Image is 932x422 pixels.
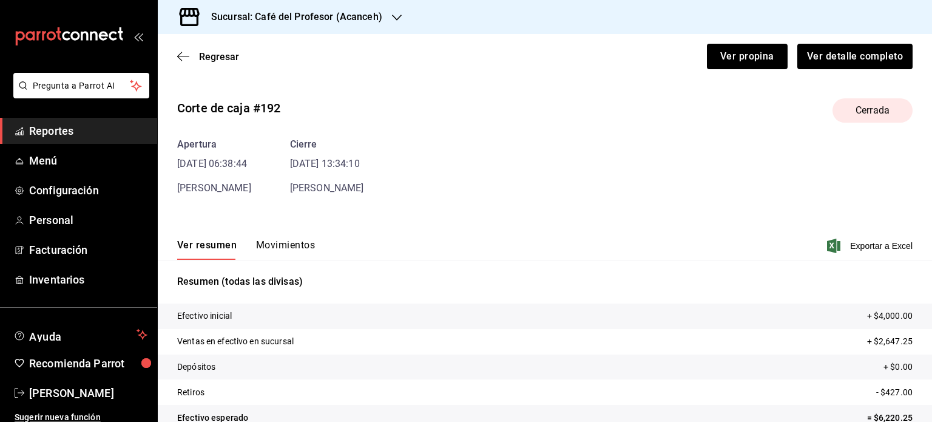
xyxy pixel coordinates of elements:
span: Cerrada [848,103,897,118]
h3: Sucursal: Café del Profesor (Acanceh) [201,10,382,24]
p: Depósitos [177,361,215,373]
span: Regresar [199,51,239,63]
button: Movimientos [256,239,315,260]
span: Menú [29,152,147,169]
span: Facturación [29,242,147,258]
span: Ayuda [29,327,132,342]
button: Exportar a Excel [829,239,913,253]
div: navigation tabs [177,239,315,260]
time: [DATE] 13:34:10 [290,157,364,171]
p: Efectivo inicial [177,310,232,322]
span: [PERSON_NAME] [290,182,364,194]
p: Ventas en efectivo en sucursal [177,335,294,348]
p: + $4,000.00 [867,310,913,322]
div: Apertura [177,137,251,152]
span: Recomienda Parrot [29,355,147,372]
time: [DATE] 06:38:44 [177,157,251,171]
span: Personal [29,212,147,228]
span: Inventarios [29,271,147,288]
span: Pregunta a Parrot AI [33,80,130,92]
p: Resumen (todas las divisas) [177,274,913,289]
div: Cierre [290,137,364,152]
button: Regresar [177,51,239,63]
p: - $427.00 [876,386,913,399]
a: Pregunta a Parrot AI [8,88,149,101]
span: Reportes [29,123,147,139]
p: + $2,647.25 [867,335,913,348]
button: Ver resumen [177,239,237,260]
button: open_drawer_menu [133,32,143,41]
span: Configuración [29,182,147,199]
p: + $0.00 [883,361,913,373]
p: Retiros [177,386,204,399]
span: [PERSON_NAME] [177,182,251,194]
button: Ver detalle completo [797,44,913,69]
button: Pregunta a Parrot AI [13,73,149,98]
span: [PERSON_NAME] [29,385,147,401]
div: Corte de caja #192 [177,99,280,117]
button: Ver propina [707,44,788,69]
